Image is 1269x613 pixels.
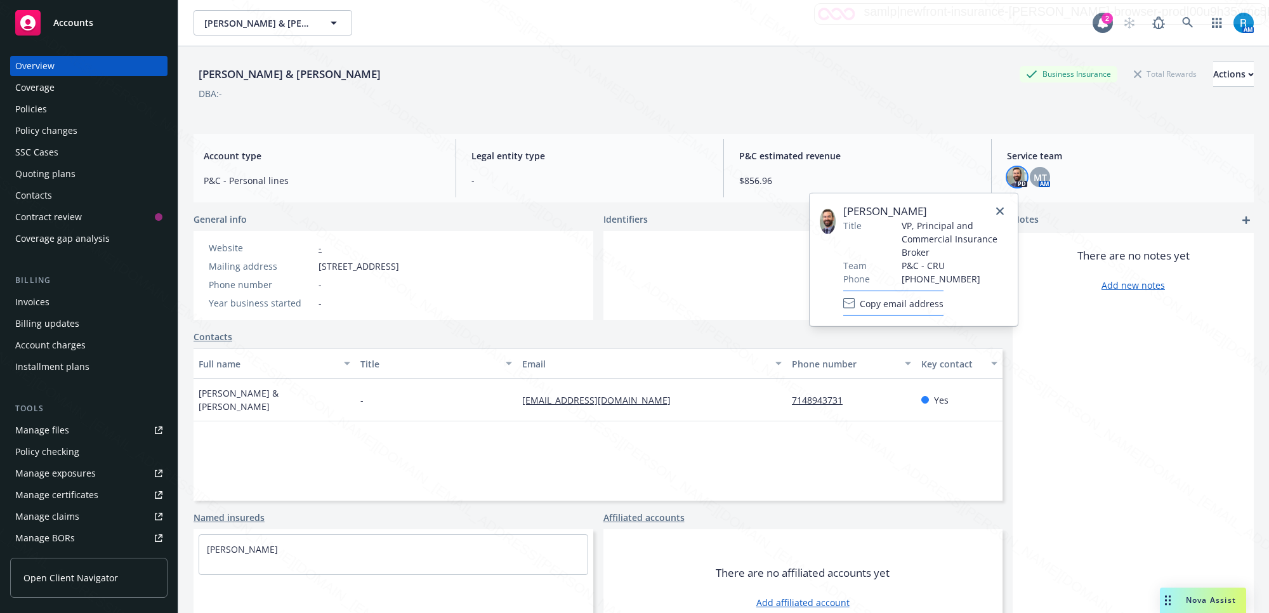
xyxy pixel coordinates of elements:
span: Team [843,259,867,272]
span: There are no affiliated accounts yet [716,565,890,581]
button: Copy email address [843,291,944,316]
span: Copy email address [860,296,944,310]
a: Billing updates [10,313,168,334]
a: Contract review [10,207,168,227]
div: Coverage [15,77,55,98]
div: Title [360,357,498,371]
button: [PERSON_NAME] & [PERSON_NAME] [194,10,352,36]
div: Quoting plans [15,164,76,184]
a: Contacts [10,185,168,206]
a: Manage exposures [10,463,168,484]
a: Policy changes [10,121,168,141]
button: Title [355,348,517,379]
div: Policy checking [15,442,79,462]
button: Full name [194,348,355,379]
div: Year business started [209,296,313,310]
a: Manage files [10,420,168,440]
span: General info [194,213,247,226]
div: Phone number [209,278,313,291]
div: Overview [15,56,55,76]
span: - [471,174,708,187]
span: Notes [1013,213,1039,228]
img: employee photo [820,209,836,234]
button: Key contact [916,348,1003,379]
a: SSC Cases [10,142,168,162]
span: P&C estimated revenue [739,149,976,162]
a: [EMAIL_ADDRESS][DOMAIN_NAME] [522,394,681,406]
div: Billing updates [15,313,79,334]
span: Identifiers [603,213,648,226]
div: Actions [1213,62,1254,86]
a: Affiliated accounts [603,511,685,524]
a: Accounts [10,5,168,41]
a: Named insureds [194,511,265,524]
div: Tools [10,402,168,415]
span: [PERSON_NAME] & [PERSON_NAME] [199,386,350,413]
div: Invoices [15,292,49,312]
div: DBA: - [199,87,222,100]
div: Manage files [15,420,69,440]
div: Manage claims [15,506,79,527]
span: - [360,393,364,407]
span: [PERSON_NAME] & [PERSON_NAME] [204,16,314,30]
span: There are no notes yet [1077,248,1190,263]
span: - [319,278,322,291]
div: Phone number [792,357,897,371]
button: Email [517,348,787,379]
button: Phone number [787,348,916,379]
div: [PERSON_NAME] & [PERSON_NAME] [194,66,386,82]
span: Phone [843,272,870,286]
div: 2 [1101,13,1113,24]
button: Nova Assist [1160,588,1246,613]
a: Manage BORs [10,528,168,548]
div: Manage certificates [15,485,98,505]
div: Policies [15,99,47,119]
span: $856.96 [739,174,976,187]
a: Policy checking [10,442,168,462]
div: Full name [199,357,336,371]
div: Contacts [15,185,52,206]
div: Manage exposures [15,463,96,484]
a: 7148943731 [792,394,853,406]
div: Email [522,357,768,371]
span: Open Client Navigator [23,571,118,584]
div: Contract review [15,207,82,227]
img: photo [1233,13,1254,33]
a: Contacts [194,330,232,343]
span: Legal entity type [471,149,708,162]
a: Manage claims [10,506,168,527]
a: - [319,242,322,254]
button: Actions [1213,62,1254,87]
a: Invoices [10,292,168,312]
a: add [1239,213,1254,228]
span: VP, Principal and Commercial Insurance Broker [902,219,1008,259]
div: Billing [10,274,168,287]
div: Total Rewards [1128,66,1203,82]
a: Add affiliated account [756,596,850,609]
div: Mailing address [209,260,313,273]
div: Policy changes [15,121,77,141]
a: Start snowing [1117,10,1142,36]
a: Quoting plans [10,164,168,184]
a: Switch app [1204,10,1230,36]
a: Installment plans [10,357,168,377]
span: Service team [1007,149,1244,162]
span: Yes [934,393,949,407]
div: SSC Cases [15,142,58,162]
span: P&C - Personal lines [204,174,440,187]
a: Search [1175,10,1200,36]
a: Add new notes [1101,279,1165,292]
span: - [319,296,322,310]
a: Account charges [10,335,168,355]
span: P&C - CRU [902,259,1008,272]
span: [PERSON_NAME] [843,204,1008,219]
span: [PHONE_NUMBER] [902,272,1008,286]
a: Overview [10,56,168,76]
span: [STREET_ADDRESS] [319,260,399,273]
a: Coverage [10,77,168,98]
div: Account charges [15,335,86,355]
a: Policies [10,99,168,119]
span: MT [1034,171,1047,184]
div: Business Insurance [1020,66,1117,82]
